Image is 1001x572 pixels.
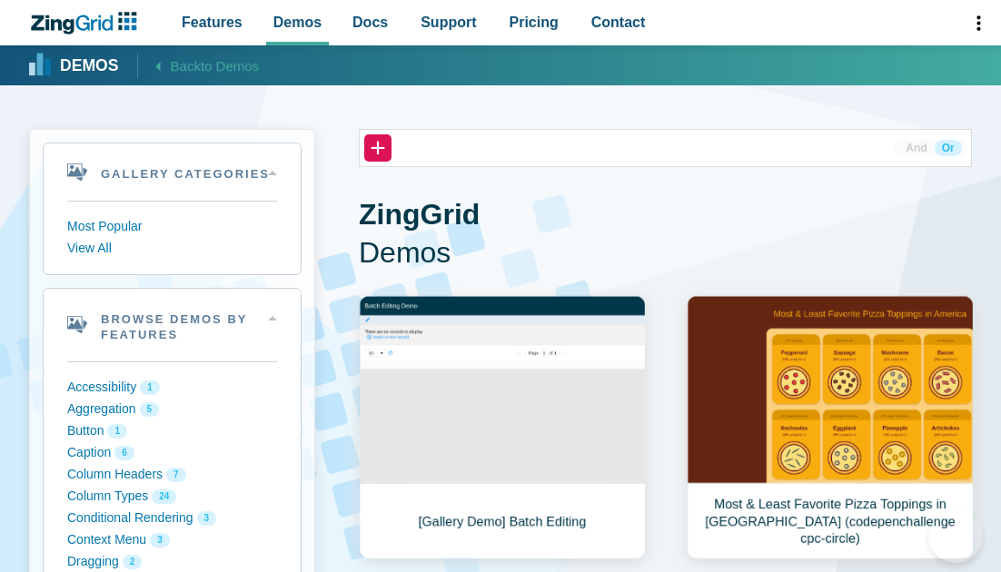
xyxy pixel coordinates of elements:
span: Pricing [510,10,559,35]
span: Support [421,10,476,35]
span: Demos [273,10,322,35]
strong: ZingGrid [359,198,480,231]
button: Column Headers 7 [67,464,277,486]
button: And [898,140,934,156]
strong: Demos [60,58,119,74]
span: to Demos [201,58,259,74]
button: Caption 6 [67,442,277,464]
a: Most & Least Favorite Pizza Toppings in [GEOGRAPHIC_DATA] (codepenchallenge cpc-circle) [687,295,974,559]
button: Button 1 [67,420,277,442]
button: Accessibility 1 [67,377,277,399]
span: Features [182,10,243,35]
span: Docs [352,10,388,35]
button: + [364,134,391,162]
summary: Browse Demos By Features [44,289,301,361]
summary: Gallery Categories [44,143,301,201]
a: Demos [31,52,119,79]
span: Back [171,54,260,77]
button: Most Popular [67,216,277,238]
button: Conditional Rendering 3 [67,508,277,529]
span: Contact [591,10,646,35]
iframe: Toggle Customer Support [928,508,983,563]
a: Backto Demos [137,53,260,77]
button: Or [935,140,962,156]
a: [Gallery Demo] Batch Editing [359,295,646,559]
button: Aggregation 5 [67,399,277,420]
button: Context Menu 3 [67,529,277,551]
button: Column Types 24 [67,486,277,508]
a: ZingChart Logo. Click to return to the homepage [29,12,146,35]
button: View All [67,238,277,260]
span: Demos [359,234,972,272]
